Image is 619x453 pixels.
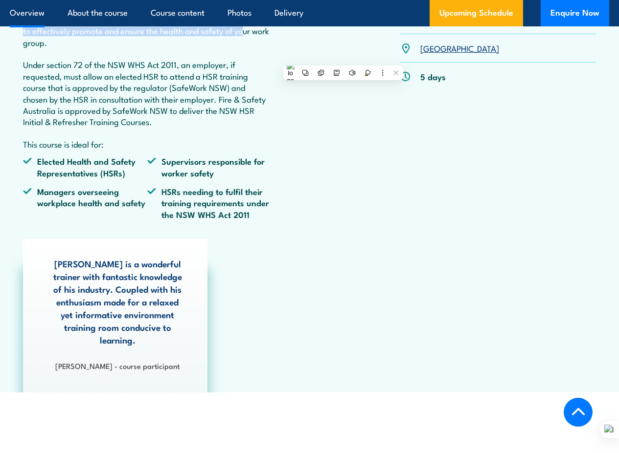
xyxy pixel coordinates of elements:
a: [GEOGRAPHIC_DATA] [420,42,499,54]
p: 5 days [420,71,446,82]
li: HSRs needing to fulfil their training requirements under the NSW WHS Act 2011 [147,186,272,220]
p: This course is ideal for: [23,138,272,150]
p: [PERSON_NAME] is a wonderful trainer with fantastic knowledge of his industry. Coupled with his e... [52,257,183,346]
li: Elected Health and Safety Representatives (HSRs) [23,155,147,178]
strong: [PERSON_NAME] - course participant [55,360,180,371]
li: Supervisors responsible for worker safety [147,155,272,178]
p: Under section 72 of the NSW WHS Act 2011, an employer, if requested, must allow an elected HSR to... [23,59,272,127]
li: Managers overseeing workplace health and safety [23,186,147,220]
